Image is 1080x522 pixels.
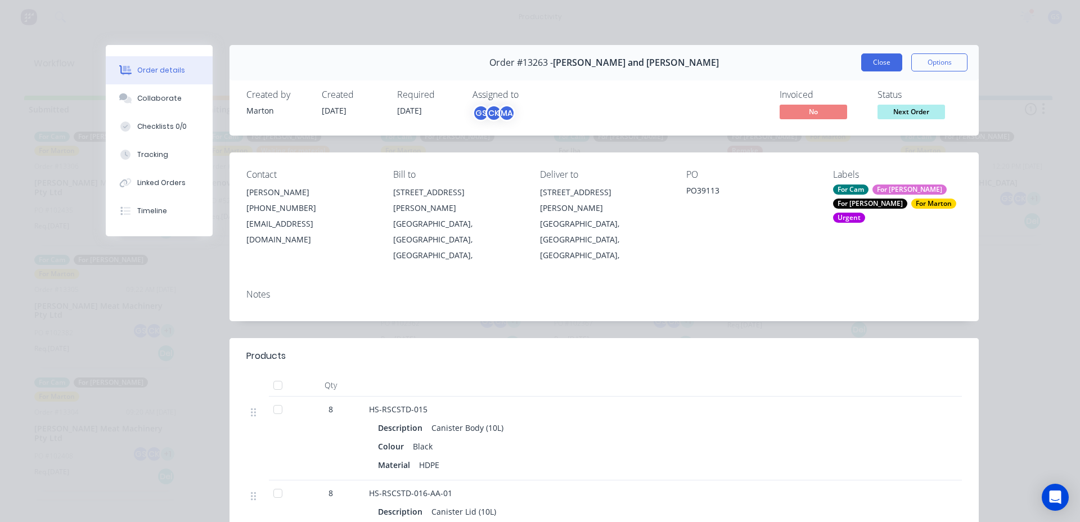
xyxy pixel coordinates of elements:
div: PO [686,169,815,180]
div: [PHONE_NUMBER] [246,200,375,216]
div: Tracking [137,150,168,160]
div: Notes [246,289,962,300]
span: HS-RSCSTD-016-AA-01 [369,488,452,498]
div: Description [378,503,427,520]
div: Colour [378,438,408,454]
button: Linked Orders [106,169,213,197]
div: Open Intercom Messenger [1042,484,1069,511]
div: Deliver to [540,169,669,180]
div: Labels [833,169,962,180]
button: Tracking [106,141,213,169]
div: MA [498,105,515,121]
div: For [PERSON_NAME] [833,199,907,209]
div: Qty [297,374,364,397]
button: Timeline [106,197,213,225]
div: Created [322,89,384,100]
button: Options [911,53,967,71]
div: Description [378,420,427,436]
div: Invoiced [780,89,864,100]
span: Order #13263 - [489,57,553,68]
span: 8 [328,487,333,499]
button: Next Order [877,105,945,121]
div: Timeline [137,206,167,216]
div: For [PERSON_NAME] [872,184,947,195]
button: Checklists 0/0 [106,112,213,141]
div: CK [485,105,502,121]
button: Close [861,53,902,71]
div: Marton [246,105,308,116]
div: [STREET_ADDRESS] [393,184,522,200]
span: 8 [328,403,333,415]
div: [PERSON_NAME][GEOGRAPHIC_DATA], [GEOGRAPHIC_DATA], [GEOGRAPHIC_DATA], [540,200,669,263]
span: HS-RSCSTD-015 [369,404,427,415]
span: Next Order [877,105,945,119]
div: For Marton [911,199,956,209]
div: Contact [246,169,375,180]
div: Status [877,89,962,100]
div: [STREET_ADDRESS] [540,184,669,200]
div: [PERSON_NAME] [246,184,375,200]
div: Canister Body (10L) [427,420,508,436]
div: Products [246,349,286,363]
div: Assigned to [472,89,585,100]
div: For Cam [833,184,868,195]
button: Order details [106,56,213,84]
span: No [780,105,847,119]
div: GS [472,105,489,121]
div: Required [397,89,459,100]
div: [STREET_ADDRESS][PERSON_NAME][GEOGRAPHIC_DATA], [GEOGRAPHIC_DATA], [GEOGRAPHIC_DATA], [540,184,669,263]
button: Collaborate [106,84,213,112]
div: Collaborate [137,93,182,103]
div: Black [408,438,437,454]
div: Created by [246,89,308,100]
div: Checklists 0/0 [137,121,187,132]
div: [PERSON_NAME][GEOGRAPHIC_DATA], [GEOGRAPHIC_DATA], [GEOGRAPHIC_DATA], [393,200,522,263]
span: [DATE] [397,105,422,116]
div: Urgent [833,213,865,223]
div: [EMAIL_ADDRESS][DOMAIN_NAME] [246,216,375,247]
div: PO39113 [686,184,815,200]
div: [STREET_ADDRESS][PERSON_NAME][GEOGRAPHIC_DATA], [GEOGRAPHIC_DATA], [GEOGRAPHIC_DATA], [393,184,522,263]
div: Linked Orders [137,178,186,188]
span: [PERSON_NAME] and [PERSON_NAME] [553,57,719,68]
div: Order details [137,65,185,75]
div: Bill to [393,169,522,180]
button: GSCKMA [472,105,515,121]
div: [PERSON_NAME][PHONE_NUMBER][EMAIL_ADDRESS][DOMAIN_NAME] [246,184,375,247]
div: HDPE [415,457,444,473]
span: [DATE] [322,105,346,116]
div: Canister Lid (10L) [427,503,501,520]
div: Material [378,457,415,473]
